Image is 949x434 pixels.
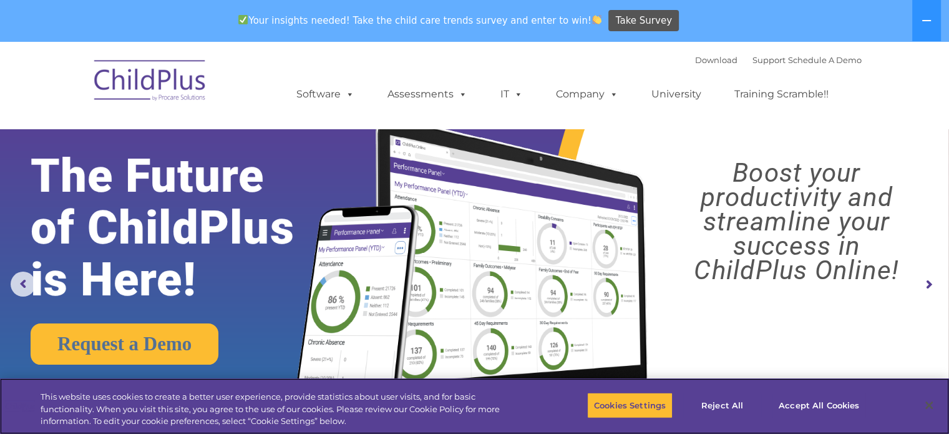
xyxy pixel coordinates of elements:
[695,55,862,65] font: |
[543,82,631,107] a: Company
[788,55,862,65] a: Schedule A Demo
[88,51,213,114] img: ChildPlus by Procare Solutions
[587,392,673,418] button: Cookies Settings
[608,10,679,32] a: Take Survey
[375,82,480,107] a: Assessments
[639,82,714,107] a: University
[683,392,761,418] button: Reject All
[488,82,535,107] a: IT
[915,392,943,419] button: Close
[31,323,218,365] a: Request a Demo
[695,55,737,65] a: Download
[173,82,212,92] span: Last name
[31,150,334,305] rs-layer: The Future of ChildPlus is Here!
[233,8,607,32] span: Your insights needed! Take the child care trends survey and enter to win!
[722,82,841,107] a: Training Scramble!!
[238,15,248,24] img: ✅
[656,160,937,282] rs-layer: Boost your productivity and streamline your success in ChildPlus Online!
[284,82,367,107] a: Software
[616,10,672,32] span: Take Survey
[592,15,601,24] img: 👏
[173,134,226,143] span: Phone number
[772,392,866,418] button: Accept All Cookies
[41,391,522,428] div: This website uses cookies to create a better user experience, provide statistics about user visit...
[752,55,786,65] a: Support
